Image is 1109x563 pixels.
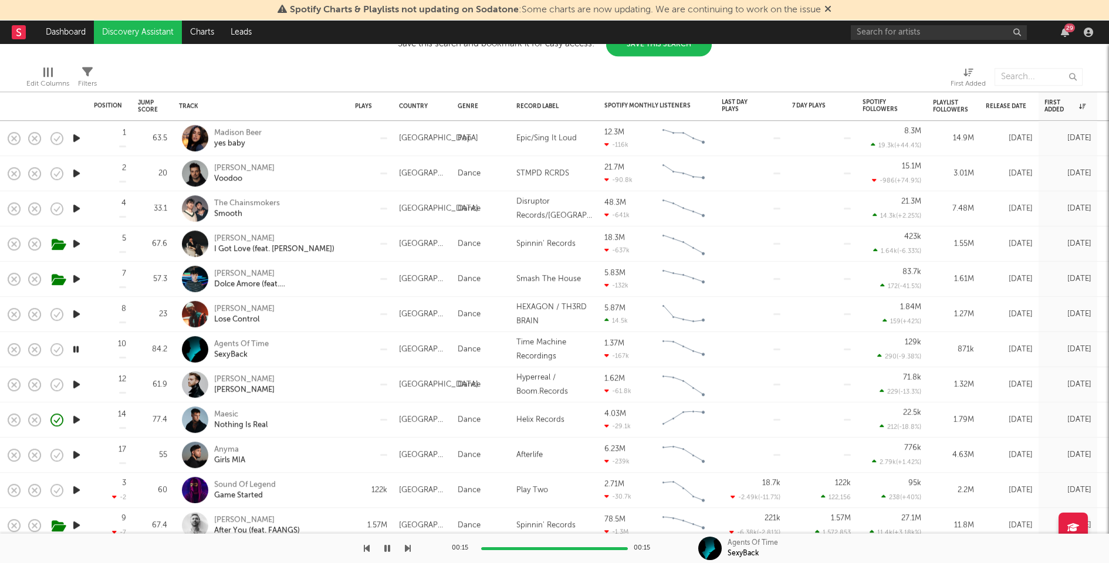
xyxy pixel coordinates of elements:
[516,272,581,286] div: Smash The House
[1044,518,1091,533] div: [DATE]
[121,306,126,313] div: 8
[214,480,276,490] div: Sound Of Legend
[214,409,268,420] div: Maesic
[1044,167,1091,181] div: [DATE]
[516,237,576,251] div: Spinnin' Records
[986,448,1033,462] div: [DATE]
[995,68,1083,86] input: Search...
[604,317,628,324] div: 14.5k
[604,102,692,109] div: Spotify Monthly Listeners
[765,514,780,522] div: 221k
[1064,23,1075,32] div: 29
[657,440,710,470] svg: Chart title
[214,515,300,525] div: [PERSON_NAME]
[604,457,630,465] div: -239k
[138,342,167,357] div: 84.2
[1044,378,1091,392] div: [DATE]
[872,177,921,184] div: -986 ( +74.9 % )
[214,209,280,219] div: Smooth
[657,159,710,188] svg: Chart title
[290,5,519,15] span: Spotify Charts & Playlists not updating on Sodatone
[824,5,831,15] span: Dismiss
[762,479,780,487] div: 18.7k
[214,480,276,501] a: Sound Of LegendGame Started
[880,423,921,430] div: 212 ( -18.8 % )
[399,131,478,145] div: [GEOGRAPHIC_DATA]
[138,167,167,181] div: 20
[214,128,262,149] a: Madison Beeryes baby
[606,33,712,56] button: Save This Search
[458,202,481,216] div: Dance
[902,268,921,276] div: 83.7k
[880,282,921,290] div: 172 ( -41.5 % )
[851,25,1027,40] input: Search for artists
[214,269,340,290] a: [PERSON_NAME]Dolce Amore (feat. [PERSON_NAME])
[604,211,630,219] div: -641k
[458,378,481,392] div: Dance
[516,195,593,223] div: Disruptor Records/[GEOGRAPHIC_DATA]
[1061,28,1069,37] button: 29
[604,141,628,148] div: -116k
[604,340,624,347] div: 1.37M
[604,387,631,395] div: -61.8k
[458,131,472,145] div: Pop
[458,237,481,251] div: Dance
[214,163,275,174] div: [PERSON_NAME]
[122,165,126,172] div: 2
[399,103,440,110] div: Country
[138,378,167,392] div: 61.9
[863,99,904,113] div: Spotify Followers
[951,77,986,91] div: First Added
[871,141,921,149] div: 19.3k ( +44.4 % )
[986,103,1027,110] div: Release Date
[214,445,245,466] a: AnymaGirls MIA
[516,103,587,110] div: Record Label
[214,138,262,149] div: yes baby
[458,518,481,533] div: Dance
[821,493,851,501] div: 122,156
[214,269,340,279] div: [PERSON_NAME]
[901,514,921,522] div: 27.1M
[122,479,126,487] div: 3
[516,483,548,497] div: Play Two
[604,375,625,382] div: 1.62M
[214,314,275,325] div: Lose Control
[214,515,300,536] a: [PERSON_NAME]After You (feat. FAANGS)
[657,124,710,153] svg: Chart title
[657,335,710,364] svg: Chart title
[986,167,1033,181] div: [DATE]
[399,272,446,286] div: [GEOGRAPHIC_DATA]
[905,338,921,346] div: 129k
[214,490,276,501] div: Game Started
[903,409,921,416] div: 22.5k
[986,272,1033,286] div: [DATE]
[877,352,921,360] div: 290 ( -9.38 % )
[399,378,478,392] div: [GEOGRAPHIC_DATA]
[657,264,710,294] svg: Chart title
[986,237,1033,251] div: [DATE]
[729,528,780,536] div: -6.38k ( -2.81 % )
[1044,99,1086,113] div: First Added
[604,352,629,359] div: -167k
[1044,131,1091,145] div: [DATE]
[904,127,921,135] div: 8.3M
[214,385,275,395] div: [PERSON_NAME]
[604,528,628,535] div: -1.3M
[933,131,974,145] div: 14.9M
[604,304,625,312] div: 5.87M
[78,77,97,91] div: Filters
[722,99,763,113] div: Last Day Plays
[399,237,446,251] div: [GEOGRAPHIC_DATA]
[138,237,167,251] div: 67.6
[516,413,564,427] div: Helix Records
[123,130,126,137] div: 1
[933,272,974,286] div: 1.61M
[728,538,778,548] div: Agents Of Time
[657,300,710,329] svg: Chart title
[458,342,481,357] div: Dance
[731,493,780,501] div: -2.49k ( -11.7 % )
[986,483,1033,497] div: [DATE]
[831,514,851,522] div: 1.57M
[933,342,974,357] div: 871k
[94,102,122,109] div: Position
